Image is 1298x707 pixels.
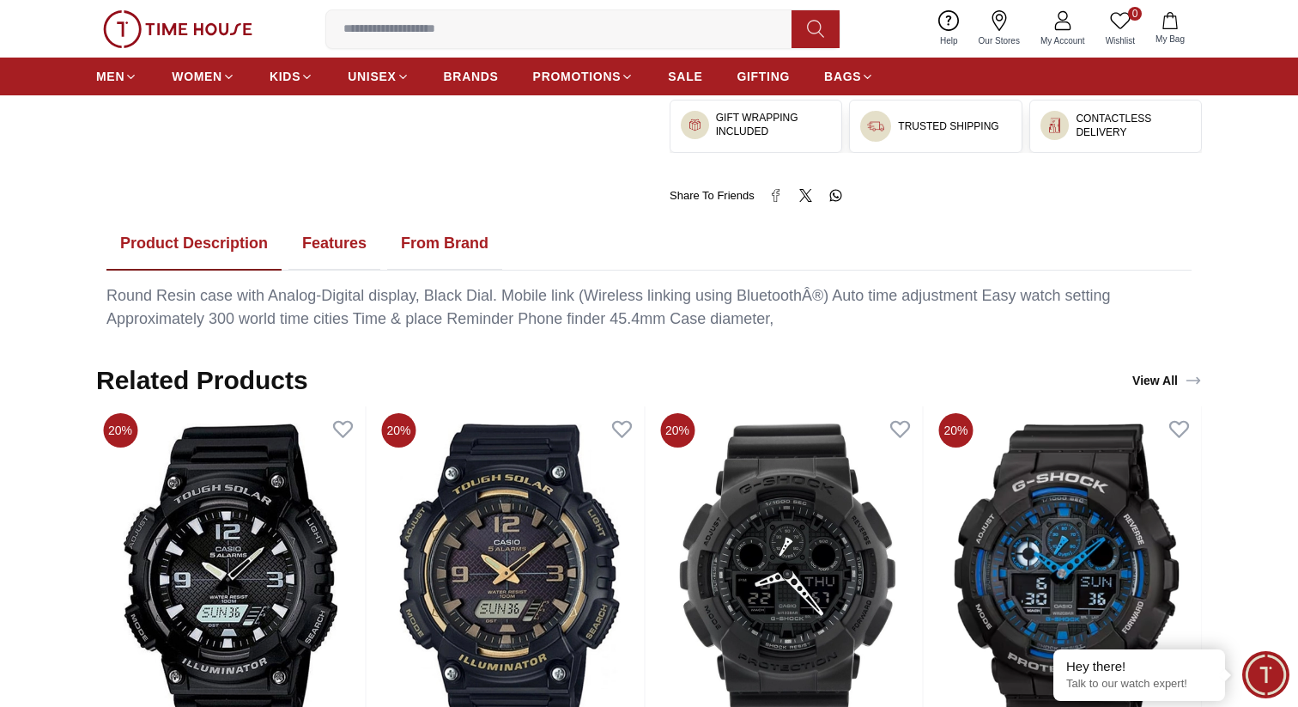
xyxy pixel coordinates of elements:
[96,68,124,85] span: MEN
[348,68,396,85] span: UNISEX
[968,7,1030,51] a: Our Stores
[96,365,308,396] h2: Related Products
[382,413,416,448] span: 20%
[660,413,694,448] span: 20%
[533,61,634,92] a: PROMOTIONS
[1066,658,1212,675] div: Hey there!
[670,187,755,204] span: Share To Friends
[737,68,790,85] span: GIFTING
[444,61,499,92] a: BRANDS
[106,217,282,271] button: Product Description
[972,34,1027,47] span: Our Stores
[1129,369,1205,393] a: View All
[1242,651,1289,698] div: Chat Widget
[270,68,300,85] span: KIDS
[668,68,702,85] span: SALE
[1149,33,1192,46] span: My Bag
[270,61,313,92] a: KIDS
[172,61,235,92] a: WOMEN
[688,118,702,132] img: ...
[1132,372,1202,389] div: View All
[1076,112,1191,139] h3: CONTACTLESS DELIVERY
[1034,34,1092,47] span: My Account
[737,61,790,92] a: GIFTING
[1066,677,1212,692] p: Talk to our watch expert!
[716,111,832,138] h3: GIFT WRAPPING INCLUDED
[288,217,380,271] button: Features
[172,68,222,85] span: WOMEN
[668,61,702,92] a: SALE
[106,284,1192,331] div: Round Resin case with Analog-Digital display, Black Dial. Mobile link (Wireless linking using Blu...
[939,413,973,448] span: 20%
[348,61,409,92] a: UNISEX
[824,68,861,85] span: BAGS
[1145,9,1195,49] button: My Bag
[1047,118,1063,133] img: ...
[933,34,965,47] span: Help
[103,413,137,448] span: 20%
[930,7,968,51] a: Help
[1128,7,1142,21] span: 0
[444,68,499,85] span: BRANDS
[1095,7,1145,51] a: 0Wishlist
[96,61,137,92] a: MEN
[1099,34,1142,47] span: Wishlist
[898,119,998,133] h3: TRUSTED SHIPPING
[103,10,252,48] img: ...
[867,118,884,135] img: ...
[387,217,502,271] button: From Brand
[824,61,874,92] a: BAGS
[533,68,622,85] span: PROMOTIONS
